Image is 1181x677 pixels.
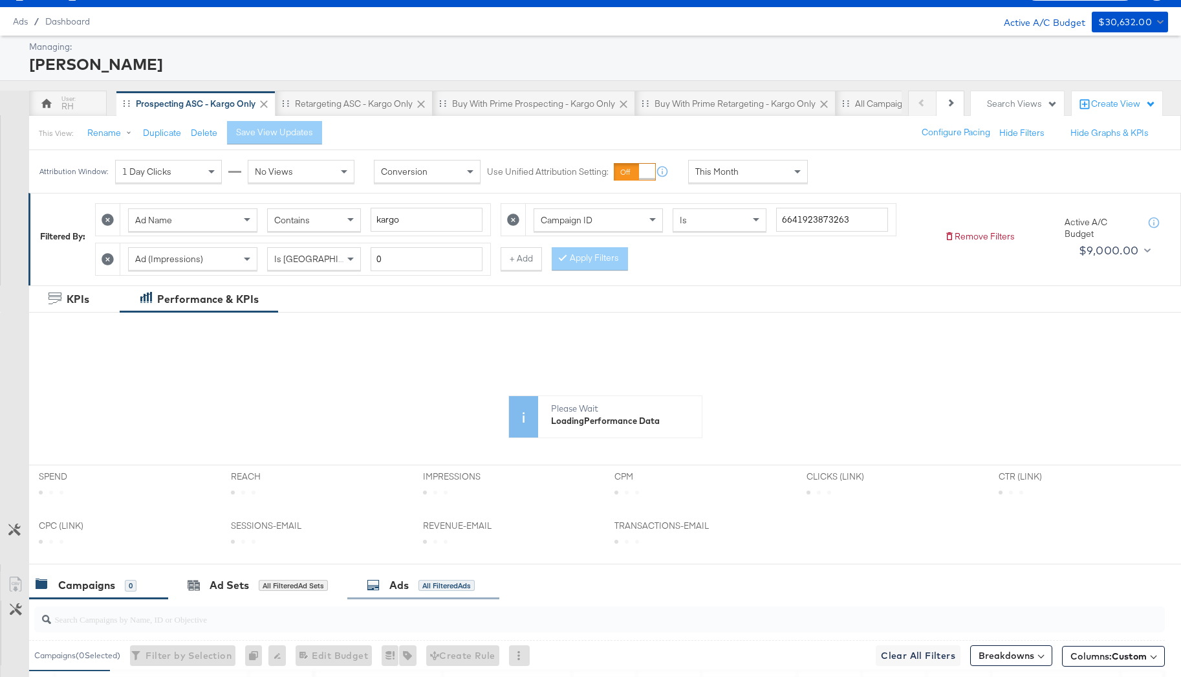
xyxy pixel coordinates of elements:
div: RH [61,100,74,113]
div: Campaigns [58,578,115,593]
button: Columns:Custom [1062,646,1165,667]
div: 0 [125,580,136,592]
button: Hide Graphs & KPIs [1070,127,1149,139]
span: Contains [274,214,310,226]
div: Ad Sets [210,578,249,593]
span: Custom [1112,650,1147,662]
span: Ad Name [135,214,172,226]
div: This View: [39,128,73,139]
button: + Add [501,247,542,271]
div: Managing: [29,41,1165,53]
div: Buy with Prime Prospecting - Kargo only [452,98,615,110]
div: Retargeting ASC - Kargo only [295,98,413,110]
div: Search Views [987,98,1057,110]
div: Ads [389,578,409,593]
div: Performance & KPIs [157,292,259,307]
button: Configure Pacing [913,121,999,144]
div: $30,632.00 [1098,14,1152,30]
button: Delete [191,127,217,139]
span: Ad (Impressions) [135,253,203,265]
button: Rename [78,122,146,145]
label: Use Unified Attribution Setting: [487,166,609,178]
span: This Month [695,166,739,177]
a: Dashboard [45,16,90,27]
span: Conversion [381,166,428,177]
button: $30,632.00 [1092,12,1168,32]
div: Drag to reorder tab [123,100,130,107]
span: Is [GEOGRAPHIC_DATA] [274,253,373,265]
div: All Filtered Ad Sets [259,580,328,592]
button: Breakdowns [970,645,1052,666]
div: Active A/C Budget [1065,216,1136,240]
span: Is [680,214,687,226]
div: Drag to reorder tab [439,100,446,107]
div: $9,000.00 [1079,241,1139,260]
input: Enter a number [371,247,482,271]
span: Ads [13,16,28,27]
span: / [28,16,45,27]
div: Drag to reorder tab [642,100,649,107]
div: 0 [245,645,268,666]
div: Campaigns ( 0 Selected) [34,650,120,661]
div: Filtered By: [40,230,85,243]
button: Remove Filters [944,230,1015,243]
div: Drag to reorder tab [282,100,289,107]
button: Clear All Filters [876,645,960,666]
div: All Filtered Ads [418,580,475,592]
span: Columns: [1070,650,1147,663]
div: Drag to reorder tab [842,100,849,107]
input: Search Campaigns by Name, ID or Objective [51,601,1061,627]
span: Clear All Filters [881,648,955,664]
span: No Views [255,166,293,177]
div: Create View [1091,98,1156,111]
button: Hide Filters [999,127,1045,139]
div: Prospecting ASC - Kargo only [136,98,255,110]
div: Active A/C Budget [990,12,1085,31]
div: KPIs [67,292,89,307]
div: All Campaigns [855,98,912,110]
div: Buy with Prime Retargeting - Kargo only [655,98,816,110]
span: 1 Day Clicks [122,166,171,177]
button: Duplicate [143,127,181,139]
input: Enter a search term [776,208,888,232]
span: Campaign ID [541,214,592,226]
div: Attribution Window: [39,167,109,176]
input: Enter a search term [371,208,482,232]
div: [PERSON_NAME] [29,53,1165,75]
button: $9,000.00 [1074,240,1153,261]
